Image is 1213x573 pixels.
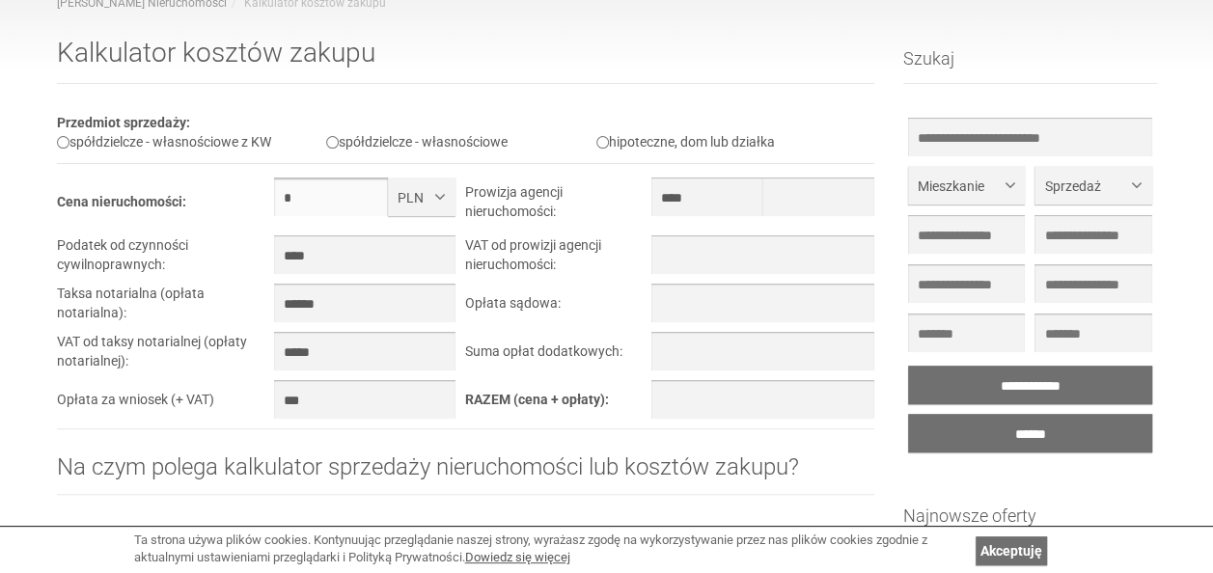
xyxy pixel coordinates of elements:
[398,188,431,207] span: PLN
[903,506,1157,541] h3: Najnowsze oferty
[388,177,455,216] button: PLN
[903,49,1157,84] h3: Szukaj
[57,134,271,150] label: spółdzielcze - własnościowe z KW
[465,177,650,235] td: Prowizja agencji nieruchomości:
[465,235,650,284] td: VAT od prowizji agencji nieruchomości:
[976,536,1047,565] a: Akceptuję
[1034,166,1151,205] button: Sprzedaż
[1044,177,1127,196] span: Sprzedaż
[57,454,875,495] h2: Na czym polega kalkulator sprzedaży nieruchomości lub kosztów zakupu?
[57,284,275,332] td: Taksa notarialna (opłata notarialna):
[465,392,609,407] b: RAZEM (cena + opłaty):
[57,380,275,428] td: Opłata za wniosek (+ VAT)
[57,235,275,284] td: Podatek od czynności cywilnoprawnych:
[465,284,650,332] td: Opłata sądowa:
[326,136,339,149] input: spółdzielcze - własnościowe
[57,524,875,562] p: Powyższe narzędzie to doskonałe rozwiązanie dla osób, które chcą się dowiedzieć, ile kosztuje spr...
[134,532,966,567] div: Ta strona używa plików cookies. Kontynuując przeglądanie naszej strony, wyrażasz zgodę na wykorzy...
[908,166,1025,205] button: Mieszkanie
[57,39,875,84] h1: Kalkulator kosztów zakupu
[596,136,609,149] input: hipoteczne, dom lub działka
[326,134,508,150] label: spółdzielcze - własnościowe
[57,332,275,380] td: VAT od taksy notarialnej (opłaty notarialnej):
[918,177,1001,196] span: Mieszkanie
[465,550,570,564] a: Dowiedz się więcej
[596,134,775,150] label: hipoteczne, dom lub działka
[57,194,186,209] b: Cena nieruchomości:
[57,136,69,149] input: spółdzielcze - własnościowe z KW
[57,115,190,130] b: Przedmiot sprzedaży:
[465,332,650,380] td: Suma opłat dodatkowych:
